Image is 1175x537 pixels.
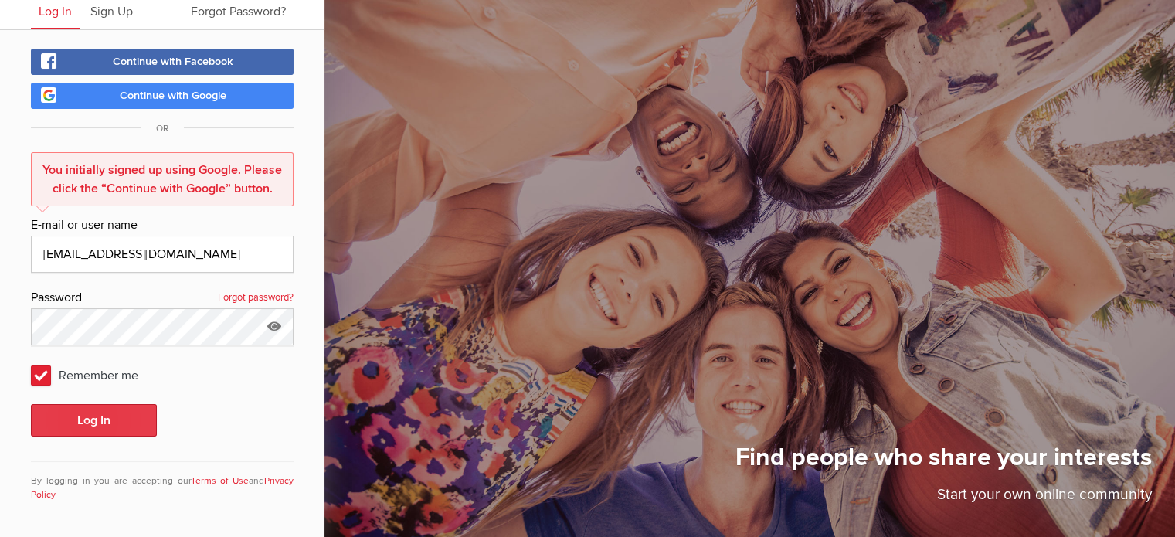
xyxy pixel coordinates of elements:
[31,49,294,75] a: Continue with Facebook
[39,4,72,19] span: Log In
[31,288,294,308] div: Password
[31,461,294,502] div: By logging in you are accepting our and
[31,404,157,437] button: Log In
[735,484,1152,514] p: Start your own online community
[113,55,233,68] span: Continue with Facebook
[31,83,294,109] a: Continue with Google
[191,475,250,487] a: Terms of Use
[141,123,184,134] span: OR
[120,89,226,102] span: Continue with Google
[31,236,294,273] input: Email@address.com
[90,4,133,19] span: Sign Up
[31,216,294,236] div: E-mail or user name
[218,288,294,308] a: Forgot password?
[191,4,286,19] span: Forgot Password?
[735,442,1152,484] h1: Find people who share your interests
[31,361,154,389] span: Remember me
[31,152,294,206] div: You initially signed up using Google. Please click the “Continue with Google” button.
